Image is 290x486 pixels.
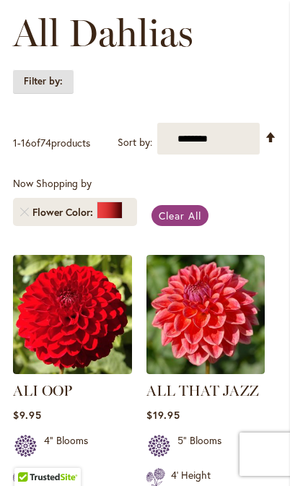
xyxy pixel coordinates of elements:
[146,382,259,399] a: ALL THAT JAZZ
[13,363,132,377] a: ALI OOP
[13,136,17,149] span: 1
[13,131,90,155] p: - of products
[159,209,201,222] span: Clear All
[40,136,51,149] span: 74
[13,382,72,399] a: ALI OOP
[177,433,221,462] div: 5" Blooms
[11,435,51,475] iframe: Launch Accessibility Center
[146,363,265,377] a: ALL THAT JAZZ
[13,12,193,55] span: All Dahlias
[151,205,208,226] a: Clear All
[13,176,92,190] span: Now Shopping by
[13,408,42,422] span: $9.95
[21,136,31,149] span: 16
[146,408,180,422] span: $19.95
[20,208,29,217] a: Remove Flower Color Red
[118,130,152,155] label: Sort by:
[32,205,97,220] span: Flower Color
[146,255,265,374] img: ALL THAT JAZZ
[13,69,74,94] strong: Filter by:
[44,433,88,462] div: 4" Blooms
[13,255,132,374] img: ALI OOP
